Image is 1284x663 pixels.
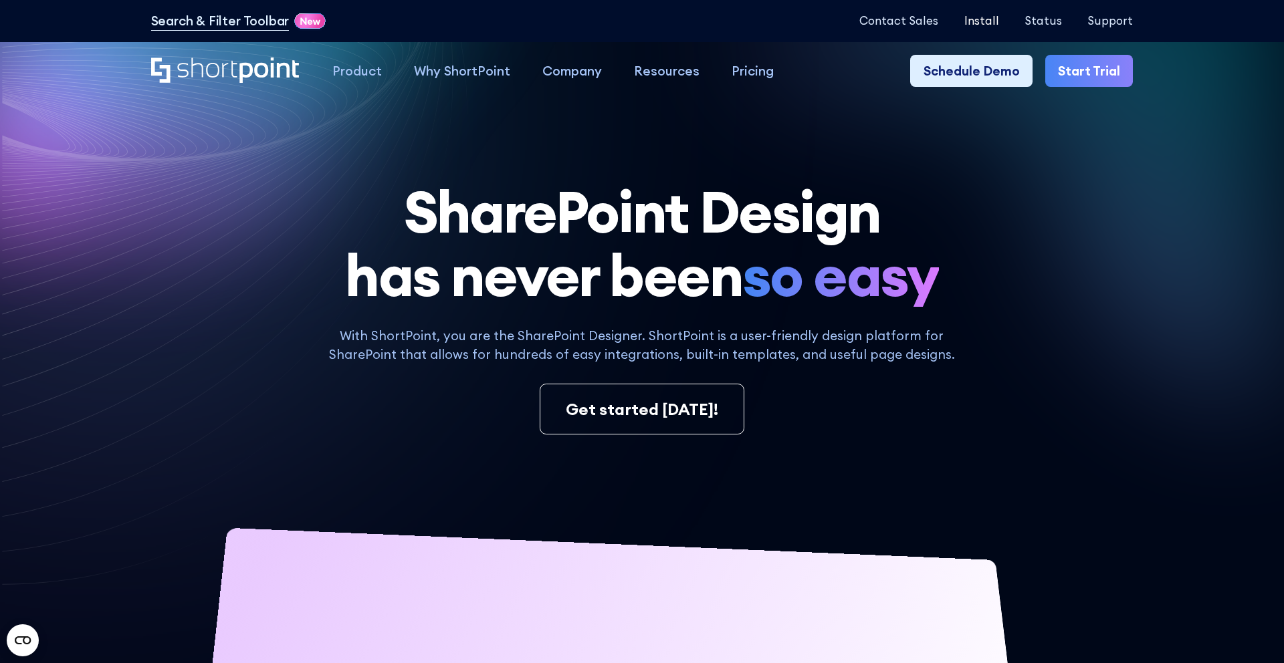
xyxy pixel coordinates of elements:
[7,624,39,656] button: Open CMP widget
[910,55,1032,87] a: Schedule Demo
[332,61,382,81] div: Product
[566,397,718,421] div: Get started [DATE]!
[526,55,618,87] a: Company
[716,55,790,87] a: Pricing
[1087,15,1133,27] a: Support
[151,11,290,31] a: Search & Filter Toolbar
[859,15,938,27] a: Contact Sales
[540,384,745,434] a: Get started [DATE]!
[742,243,939,307] span: so easy
[151,180,1134,307] h1: SharePoint Design has never been
[634,61,700,81] div: Resources
[1025,15,1062,27] a: Status
[732,61,774,81] div: Pricing
[414,61,510,81] div: Why ShortPoint
[964,15,999,27] a: Install
[1045,55,1133,87] a: Start Trial
[398,55,526,87] a: Why ShortPoint
[618,55,716,87] a: Resources
[151,57,300,86] a: Home
[1043,508,1284,663] iframe: Chat Widget
[316,55,398,87] a: Product
[542,61,602,81] div: Company
[317,326,967,365] p: With ShortPoint, you are the SharePoint Designer. ShortPoint is a user-friendly design platform f...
